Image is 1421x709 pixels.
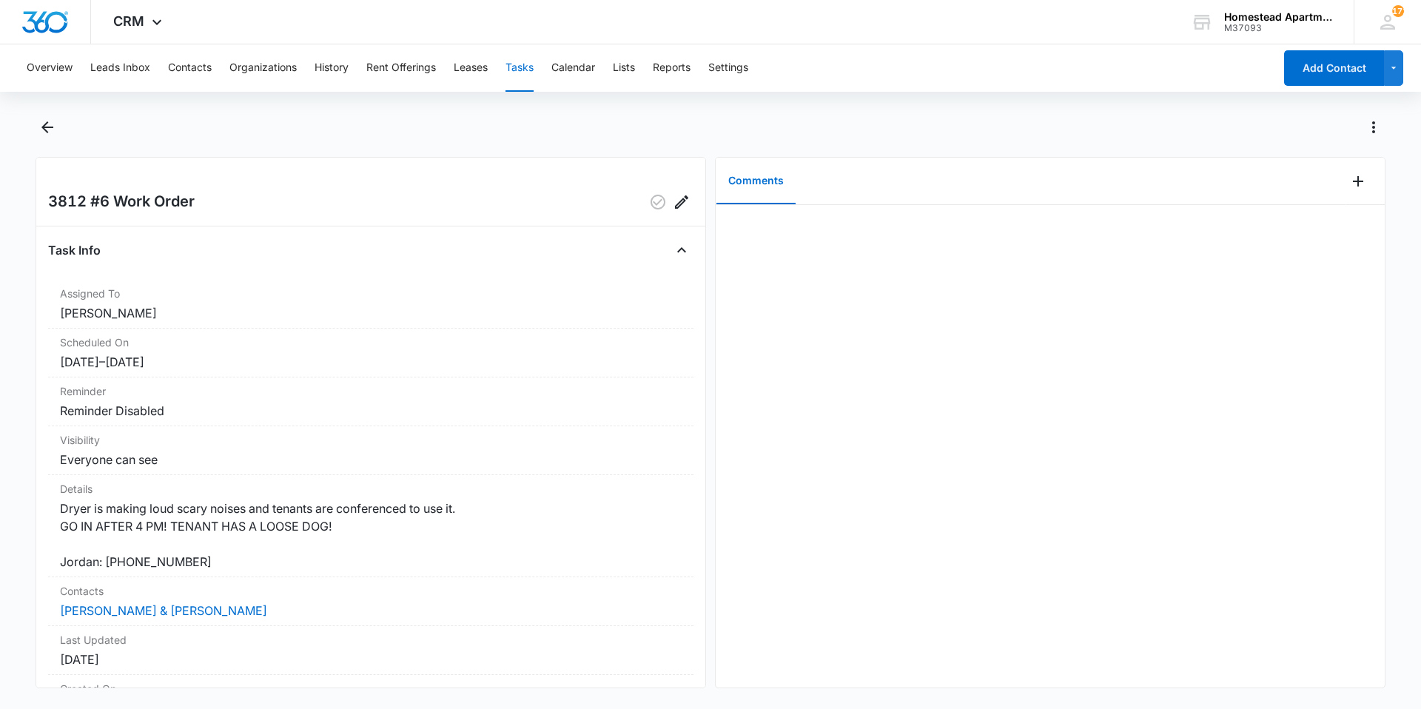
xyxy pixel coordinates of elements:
[60,603,267,618] a: [PERSON_NAME] & [PERSON_NAME]
[454,44,488,92] button: Leases
[60,632,682,648] dt: Last Updated
[48,475,693,577] div: DetailsDryer is making loud scary noises and tenants are conferenced to use it. GO IN AFTER 4 PM!...
[60,451,682,468] dd: Everyone can see
[60,681,682,696] dt: Created On
[48,426,693,475] div: VisibilityEveryone can see
[708,44,748,92] button: Settings
[60,651,682,668] dd: [DATE]
[1284,50,1384,86] button: Add Contact
[48,241,101,259] h4: Task Info
[90,44,150,92] button: Leads Inbox
[48,280,693,329] div: Assigned To[PERSON_NAME]
[670,238,693,262] button: Close
[1392,5,1404,17] span: 171
[27,44,73,92] button: Overview
[1392,5,1404,17] div: notifications count
[48,329,693,377] div: Scheduled On[DATE]–[DATE]
[60,304,682,322] dd: [PERSON_NAME]
[229,44,297,92] button: Organizations
[60,353,682,371] dd: [DATE] – [DATE]
[60,335,682,350] dt: Scheduled On
[315,44,349,92] button: History
[653,44,691,92] button: Reports
[60,500,682,571] dd: Dryer is making loud scary noises and tenants are conferenced to use it. GO IN AFTER 4 PM! TENANT...
[48,626,693,675] div: Last Updated[DATE]
[48,190,195,214] h2: 3812 #6 Work Order
[1224,11,1332,23] div: account name
[1346,169,1370,193] button: Add Comment
[113,13,144,29] span: CRM
[670,190,693,214] button: Edit
[60,383,682,399] dt: Reminder
[60,432,682,448] dt: Visibility
[60,286,682,301] dt: Assigned To
[168,44,212,92] button: Contacts
[1224,23,1332,33] div: account id
[60,402,682,420] dd: Reminder Disabled
[505,44,534,92] button: Tasks
[716,158,796,204] button: Comments
[60,481,682,497] dt: Details
[1362,115,1385,139] button: Actions
[551,44,595,92] button: Calendar
[613,44,635,92] button: Lists
[366,44,436,92] button: Rent Offerings
[48,377,693,426] div: ReminderReminder Disabled
[60,583,682,599] dt: Contacts
[48,577,693,626] div: Contacts[PERSON_NAME] & [PERSON_NAME]
[36,115,58,139] button: Back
